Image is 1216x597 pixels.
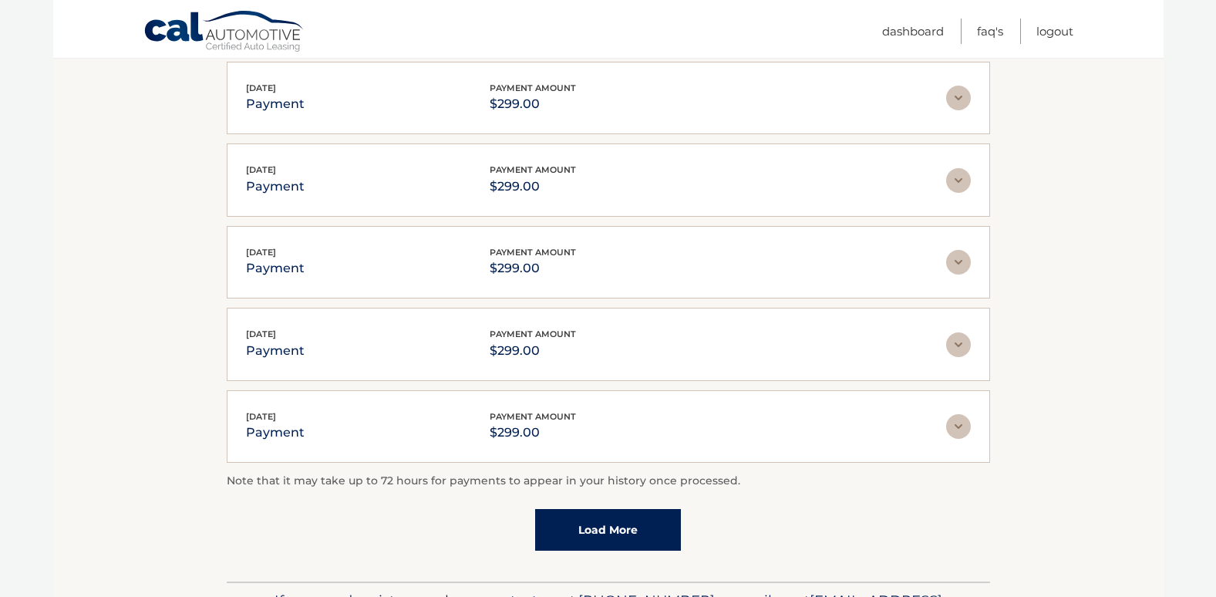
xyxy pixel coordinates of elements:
p: payment [246,258,305,279]
span: payment amount [490,83,576,93]
a: Load More [535,509,681,551]
a: FAQ's [977,19,1003,44]
span: [DATE] [246,411,276,422]
a: Cal Automotive [143,10,305,55]
span: [DATE] [246,164,276,175]
span: payment amount [490,329,576,339]
span: [DATE] [246,83,276,93]
img: accordion-rest.svg [946,414,971,439]
p: payment [246,176,305,197]
p: payment [246,93,305,115]
p: $299.00 [490,93,576,115]
img: accordion-rest.svg [946,332,971,357]
span: payment amount [490,164,576,175]
a: Dashboard [882,19,944,44]
span: payment amount [490,247,576,258]
img: accordion-rest.svg [946,250,971,275]
p: Note that it may take up to 72 hours for payments to appear in your history once processed. [227,472,990,491]
a: Logout [1036,19,1073,44]
p: $299.00 [490,340,576,362]
span: payment amount [490,411,576,422]
p: $299.00 [490,258,576,279]
img: accordion-rest.svg [946,168,971,193]
p: payment [246,422,305,444]
img: accordion-rest.svg [946,86,971,110]
p: payment [246,340,305,362]
p: $299.00 [490,176,576,197]
p: $299.00 [490,422,576,444]
span: [DATE] [246,329,276,339]
span: [DATE] [246,247,276,258]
